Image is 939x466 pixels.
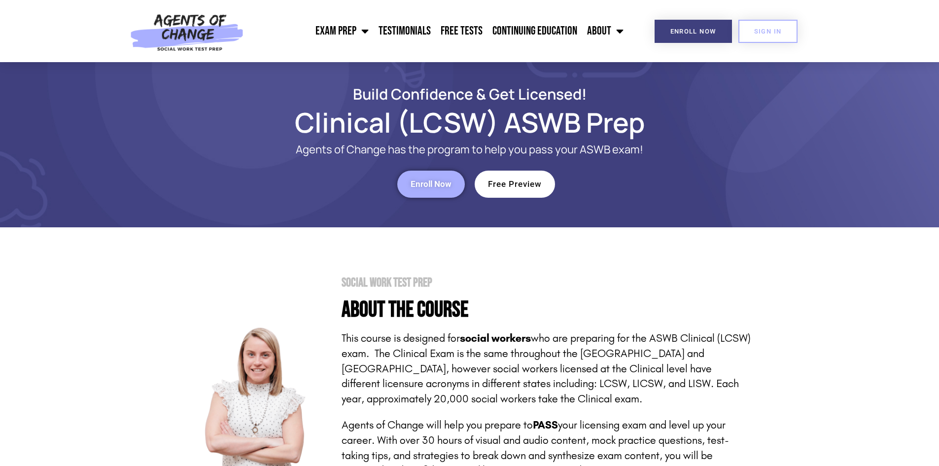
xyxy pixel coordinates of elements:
p: This course is designed for who are preparing for the ASWB Clinical (LCSW) exam. The Clinical Exa... [342,331,751,407]
span: Free Preview [488,180,542,188]
a: Enroll Now [655,20,732,43]
strong: PASS [533,419,558,431]
a: Exam Prep [311,19,374,43]
span: Enroll Now [670,28,716,35]
strong: social workers [460,332,531,345]
a: Free Tests [436,19,487,43]
a: Free Preview [475,171,555,198]
a: Enroll Now [397,171,465,198]
a: Continuing Education [487,19,582,43]
span: Enroll Now [411,180,452,188]
a: SIGN IN [738,20,798,43]
h2: Build Confidence & Get Licensed! [189,87,751,101]
a: About [582,19,628,43]
p: Agents of Change has the program to help you pass your ASWB exam! [228,143,711,156]
h1: Clinical (LCSW) ASWB Prep [189,111,751,134]
a: Testimonials [374,19,436,43]
h4: About the Course [342,299,751,321]
span: SIGN IN [754,28,782,35]
nav: Menu [249,19,628,43]
h2: Social Work Test Prep [342,277,751,289]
